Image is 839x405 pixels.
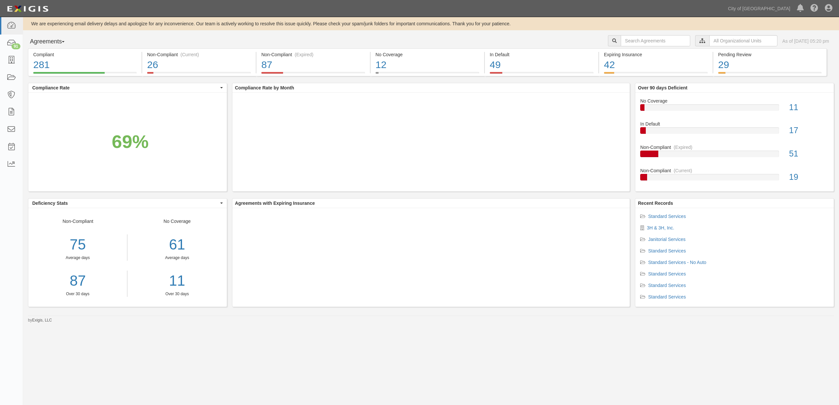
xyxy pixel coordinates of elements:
div: (Expired) [674,144,693,151]
div: 19 [784,171,834,183]
div: Over 30 days [28,291,127,297]
input: Search Agreements [621,35,690,46]
button: Compliance Rate [28,83,227,92]
div: We are experiencing email delivery delays and apologize for any inconvenience. Our team is active... [23,20,839,27]
div: As of [DATE] 05:20 pm [782,38,829,44]
button: Deficiency Stats [28,199,227,208]
div: (Current) [674,167,692,174]
div: 281 [33,58,137,72]
b: Agreements with Expiring Insurance [235,201,315,206]
b: Over 90 days Deficient [638,85,687,90]
div: Expiring Insurance [604,51,708,58]
div: 75 [28,234,127,255]
div: Over 30 days [132,291,222,297]
i: Help Center - Complianz [810,5,818,12]
a: In Default49 [485,72,598,77]
div: In Default [490,51,593,58]
a: Standard Services [648,271,686,276]
a: Exigis, LLC [32,318,52,322]
div: 49 [490,58,593,72]
a: 11 [132,271,222,291]
div: Average days [28,255,127,261]
div: Non-Compliant [635,167,834,174]
div: Pending Review [718,51,822,58]
small: by [28,318,52,323]
a: No Coverage11 [640,98,829,121]
div: Non-Compliant (Current) [147,51,251,58]
a: Standard Services [648,214,686,219]
div: Non-Compliant [28,218,127,297]
div: 61 [132,234,222,255]
div: (Expired) [295,51,313,58]
div: 42 [604,58,708,72]
a: Standard Services [648,248,686,253]
div: 17 [784,125,834,136]
a: Expiring Insurance42 [599,72,713,77]
a: 87 [28,271,127,291]
div: Non-Compliant [635,144,834,151]
a: Standard Services [648,294,686,299]
div: Compliant [33,51,137,58]
a: Non-Compliant(Expired)87 [256,72,370,77]
a: Compliant281 [28,72,142,77]
div: No Coverage [127,218,226,297]
input: All Organizational Units [709,35,777,46]
a: Janitorial Services [648,237,686,242]
a: In Default17 [640,121,829,144]
div: 29 [718,58,822,72]
b: Recent Records [638,201,673,206]
a: Non-Compliant(Current)26 [142,72,256,77]
img: logo-5460c22ac91f19d4615b14bd174203de0afe785f0fc80cf4dbbc73dc1793850b.png [5,3,50,15]
div: 51 [784,148,834,160]
div: No Coverage [376,51,479,58]
div: Average days [132,255,222,261]
div: 91 [12,43,20,49]
div: 11 [784,102,834,113]
span: Compliance Rate [32,84,219,91]
div: 69% [112,129,148,155]
div: Non-Compliant (Expired) [261,51,365,58]
a: Non-Compliant(Expired)51 [640,144,829,167]
div: (Current) [180,51,199,58]
a: Standard Services - No Auto [648,260,706,265]
div: 26 [147,58,251,72]
span: Deficiency Stats [32,200,219,206]
a: No Coverage12 [371,72,484,77]
div: 12 [376,58,479,72]
div: No Coverage [635,98,834,104]
a: Standard Services [648,283,686,288]
div: 87 [261,58,365,72]
a: City of [GEOGRAPHIC_DATA] [725,2,794,15]
a: Pending Review29 [713,72,827,77]
b: Compliance Rate by Month [235,85,294,90]
div: In Default [635,121,834,127]
a: Non-Compliant(Current)19 [640,167,829,186]
button: Agreements [28,35,77,48]
a: 3H & 3H, Inc. [647,225,674,230]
